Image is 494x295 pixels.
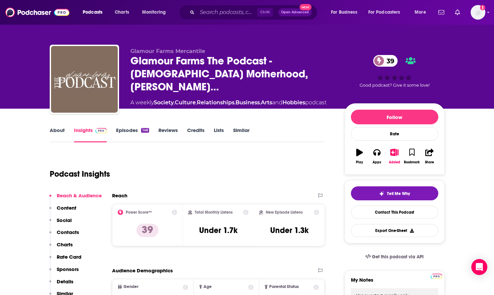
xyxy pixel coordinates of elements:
[386,144,403,168] button: Added
[187,127,204,142] a: Credits
[50,169,110,179] h1: Podcast Insights
[50,127,65,142] a: About
[266,210,303,215] h2: New Episode Listens
[174,99,175,106] span: ,
[471,259,487,275] div: Open Intercom Messenger
[373,160,381,164] div: Apps
[415,8,426,17] span: More
[137,7,174,18] button: open menu
[142,8,166,17] span: Monitoring
[389,160,400,164] div: Added
[260,99,261,106] span: ,
[351,224,438,237] button: Export One-Sheet
[49,254,81,266] button: Rate Card
[257,8,273,17] span: Ctrl K
[158,127,178,142] a: Reviews
[345,48,445,95] div: 39Good podcast? Give it some love!
[368,8,400,17] span: For Podcasters
[49,278,73,291] button: Details
[197,99,234,106] a: Relationships
[403,144,421,168] button: Bookmark
[425,160,434,164] div: Share
[214,127,224,142] a: Lists
[351,127,438,141] div: Rate
[233,127,250,142] a: Similar
[431,274,442,279] img: Podchaser Pro
[49,229,79,241] button: Contacts
[331,8,357,17] span: For Business
[57,205,76,211] p: Content
[112,267,173,274] h2: Audience Demographics
[380,55,398,67] span: 39
[49,205,76,217] button: Content
[57,192,102,199] p: Reach & Audience
[281,11,309,14] span: Open Advanced
[326,7,366,18] button: open menu
[351,144,368,168] button: Play
[300,4,312,10] span: New
[197,7,257,18] input: Search podcasts, credits, & more...
[57,254,81,260] p: Rate Card
[5,6,69,19] img: Podchaser - Follow, Share and Rate Podcasts
[49,192,102,205] button: Reach & Audience
[49,217,72,229] button: Social
[404,160,420,164] div: Bookmark
[51,46,118,113] img: Glamour Farms The Podcast - Christian Motherhood, Faith Based Encouragement, Stay at Home Mom, Ho...
[110,7,133,18] a: Charts
[130,99,327,107] div: A weekly podcast
[351,277,438,288] label: My Notes
[130,48,205,54] span: Glamour Farms Mercantile
[269,285,299,289] span: Parental Status
[471,5,485,20] img: User Profile
[78,7,111,18] button: open menu
[387,191,410,196] span: Tell Me Why
[141,128,149,133] div: 146
[49,241,73,254] button: Charts
[185,5,324,20] div: Search podcasts, credits, & more...
[283,99,305,106] a: Hobbies
[436,7,447,18] a: Show notifications dropdown
[261,99,272,106] a: Arts
[83,8,102,17] span: Podcasts
[203,285,212,289] span: Age
[278,8,312,16] button: Open AdvancedNew
[196,99,197,106] span: ,
[112,192,127,199] h2: Reach
[57,229,79,235] p: Contacts
[57,241,73,248] p: Charts
[57,217,72,223] p: Social
[379,191,384,196] img: tell me why sparkle
[351,110,438,124] button: Follow
[373,55,398,67] a: 39
[123,285,138,289] span: Gender
[471,5,485,20] span: Logged in as nwierenga
[410,7,434,18] button: open menu
[49,266,79,278] button: Sponsors
[480,5,485,10] svg: Add a profile image
[351,206,438,219] a: Contact This Podcast
[270,225,309,235] h3: Under 1.3k
[95,128,107,133] img: Podchaser Pro
[360,249,429,265] a: Get this podcast via API
[272,99,283,106] span: and
[115,8,129,17] span: Charts
[364,7,410,18] button: open menu
[234,99,235,106] span: ,
[199,225,237,235] h3: Under 1.7k
[235,99,260,106] a: Business
[452,7,463,18] a: Show notifications dropdown
[57,266,79,272] p: Sponsors
[57,278,73,285] p: Details
[360,83,430,88] span: Good podcast? Give it some love!
[175,99,196,106] a: Culture
[421,144,438,168] button: Share
[195,210,232,215] h2: Total Monthly Listens
[126,210,152,215] h2: Power Score™
[471,5,485,20] button: Show profile menu
[372,254,424,260] span: Get this podcast via API
[351,186,438,200] button: tell me why sparkleTell Me Why
[74,127,107,142] a: InsightsPodchaser Pro
[431,273,442,279] a: Pro website
[356,160,363,164] div: Play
